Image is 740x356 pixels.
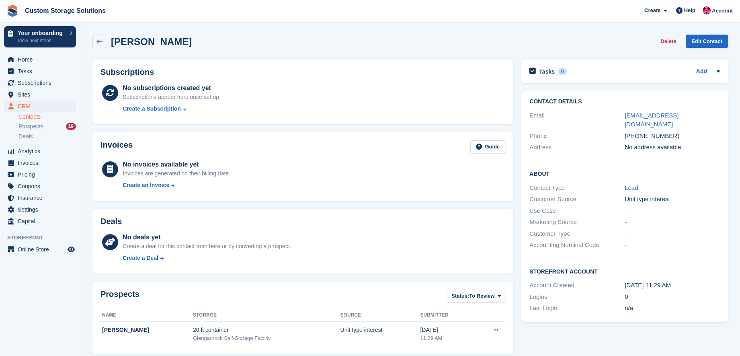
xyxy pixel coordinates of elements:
[529,99,720,105] h2: Contact Details
[123,105,221,113] a: Create a Subscription
[66,123,76,130] div: 19
[712,7,733,15] span: Account
[4,101,76,112] a: menu
[420,334,474,342] div: 11:29 AM
[193,309,340,322] th: Storage
[529,169,720,177] h2: About
[18,244,66,255] span: Online Store
[18,181,66,192] span: Coupons
[684,6,695,14] span: Help
[529,292,625,302] div: Logins
[340,326,420,334] div: Unit type interest
[625,132,720,141] div: [PHONE_NUMBER]
[18,123,43,130] span: Prospects
[4,192,76,204] a: menu
[4,169,76,180] a: menu
[18,169,66,180] span: Pricing
[100,309,193,322] th: Name
[625,206,720,216] div: -
[625,143,720,152] div: No address available.
[18,192,66,204] span: Insurance
[529,111,625,129] div: Email
[529,267,720,275] h2: Storefront Account
[4,244,76,255] a: menu
[625,112,679,128] a: [EMAIL_ADDRESS][DOMAIN_NAME]
[625,292,720,302] div: 0
[696,67,707,76] a: Add
[123,93,221,101] div: Subscriptions appear here once set up.
[529,218,625,227] div: Marketing Source
[4,89,76,100] a: menu
[420,309,474,322] th: Submitted
[529,206,625,216] div: Use Case
[66,245,76,254] a: Preview store
[340,309,420,322] th: Source
[625,195,720,204] div: Unit type interest
[123,254,291,262] a: Create a Deal
[18,132,76,141] a: Deals
[18,133,33,140] span: Deals
[469,292,494,300] span: To Review
[18,66,66,77] span: Tasks
[18,157,66,169] span: Invoices
[625,241,720,250] div: -
[102,326,193,334] div: [PERSON_NAME]
[100,290,139,305] h2: Prospects
[18,89,66,100] span: Sites
[18,113,76,121] a: Contacts
[4,216,76,227] a: menu
[18,77,66,88] span: Subscriptions
[6,5,18,17] img: stora-icon-8386f47178a22dfd0bd8f6a31ec36ba5ce8667c1dd55bd0f319d3a0aa187defe.svg
[4,181,76,192] a: menu
[18,37,66,44] p: View next steps
[451,292,469,300] span: Status:
[100,68,505,77] h2: Subscriptions
[123,83,221,93] div: No subscriptions created yet
[529,241,625,250] div: Accounting Nominal Code
[123,242,291,251] div: Create a deal for this contact from here or by converting a prospect.
[539,68,555,75] h2: Tasks
[529,183,625,193] div: Contact Type
[625,229,720,239] div: -
[470,140,506,154] a: Guide
[529,229,625,239] div: Customer Type
[625,281,720,290] div: [DATE] 11:29 AM
[123,105,181,113] div: Create a Subscription
[111,36,192,47] h2: [PERSON_NAME]
[4,204,76,215] a: menu
[529,195,625,204] div: Customer Source
[529,304,625,313] div: Last Login
[193,334,340,342] div: Glengarnock Self-Storage Facility
[123,181,230,189] a: Create an Invoice
[123,233,291,242] div: No deals yet
[703,6,711,14] img: Jack Alexander
[18,204,66,215] span: Settings
[420,326,474,334] div: [DATE]
[4,146,76,157] a: menu
[100,217,122,226] h2: Deals
[4,66,76,77] a: menu
[529,281,625,290] div: Account Created
[18,146,66,157] span: Analytics
[100,140,133,154] h2: Invoices
[4,157,76,169] a: menu
[193,326,340,334] div: 20 ft container
[625,218,720,227] div: -
[657,35,679,48] button: Delete
[18,216,66,227] span: Capital
[123,169,230,178] div: Invoices are generated on their billing date.
[123,160,230,169] div: No invoices available yet
[558,68,567,75] div: 0
[18,30,66,36] p: Your onboarding
[123,254,158,262] div: Create a Deal
[123,181,169,189] div: Create an Invoice
[18,54,66,65] span: Home
[18,122,76,131] a: Prospects 19
[644,6,660,14] span: Create
[4,77,76,88] a: menu
[7,234,80,242] span: Storefront
[22,4,109,17] a: Custom Storage Solutions
[686,35,728,48] a: Edit Contact
[4,54,76,65] a: menu
[4,26,76,47] a: Your onboarding View next steps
